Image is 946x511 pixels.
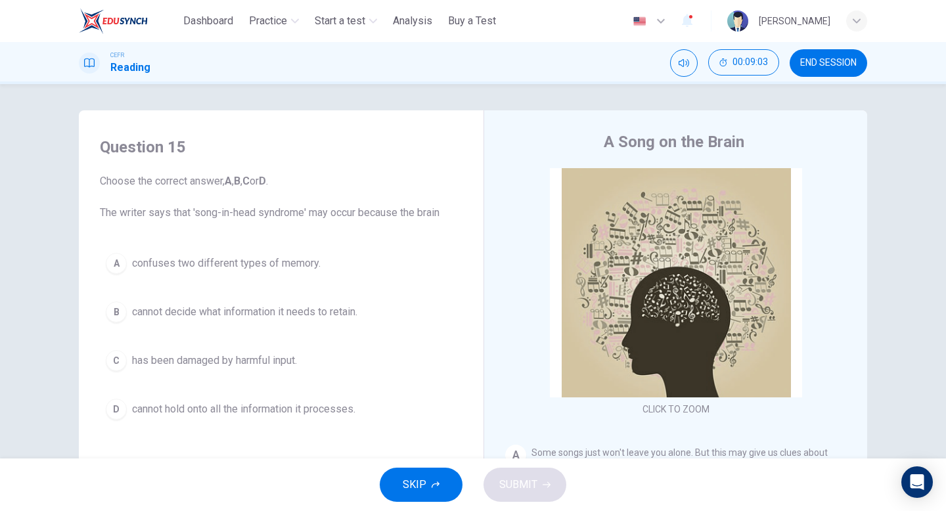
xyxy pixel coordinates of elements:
span: END SESSION [800,58,857,68]
button: 00:09:03 [708,49,779,76]
span: cannot hold onto all the information it processes. [132,401,355,417]
b: B [234,175,240,187]
span: confuses two different types of memory. [132,255,321,271]
img: Profile picture [727,11,748,32]
b: A [225,175,232,187]
span: Buy a Test [448,13,496,29]
button: Buy a Test [443,9,501,33]
h4: A Song on the Brain [604,131,744,152]
img: ELTC logo [79,8,148,34]
span: cannot decide what information it needs to retain. [132,304,357,320]
span: Analysis [393,13,432,29]
div: A [505,445,526,466]
a: ELTC logo [79,8,178,34]
div: [PERSON_NAME] [759,13,830,29]
div: D [106,399,127,420]
button: SKIP [380,468,462,502]
div: A [106,253,127,274]
span: Choose the correct answer, , , or . The writer says that 'song-in-head syndrome' may occur becaus... [100,173,462,221]
span: SKIP [403,476,426,494]
div: C [106,350,127,371]
button: Bcannot decide what information it needs to retain. [100,296,462,328]
span: Dashboard [183,13,233,29]
div: Hide [708,49,779,77]
button: Aconfuses two different types of memory. [100,247,462,280]
div: B [106,301,127,322]
button: Dcannot hold onto all the information it processes. [100,393,462,426]
span: CEFR [110,51,124,60]
span: has been damaged by harmful input. [132,353,297,368]
span: Practice [249,13,287,29]
div: Open Intercom Messenger [901,466,933,498]
button: END SESSION [790,49,867,77]
button: Dashboard [178,9,238,33]
button: Practice [244,9,304,33]
span: 00:09:03 [732,57,768,68]
button: Start a test [309,9,382,33]
span: Start a test [315,13,365,29]
div: Mute [670,49,698,77]
b: C [242,175,250,187]
h4: Question 15 [100,137,462,158]
button: Analysis [388,9,438,33]
button: Chas been damaged by harmful input. [100,344,462,377]
h1: Reading [110,60,150,76]
b: D [259,175,266,187]
img: en [631,16,648,26]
